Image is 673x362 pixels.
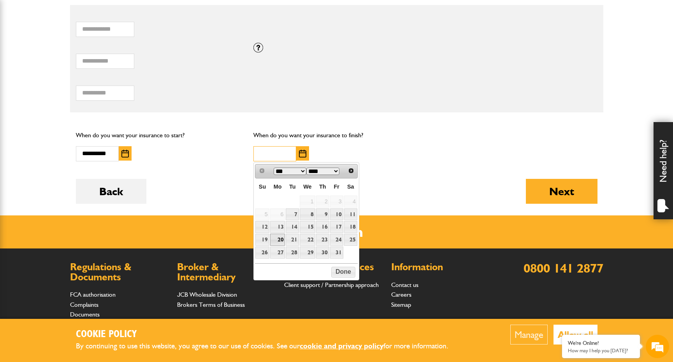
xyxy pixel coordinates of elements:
a: 17 [330,221,343,233]
div: We're Online! [568,340,634,346]
a: 25 [344,234,357,246]
a: JCB Wholesale Division [177,291,237,298]
a: 14 [286,221,299,233]
a: 23 [316,234,329,246]
a: FCA authorisation [70,291,116,298]
a: 12 [255,221,269,233]
img: Choose date [299,150,306,157]
button: Allow all [554,325,597,345]
span: Friday [334,184,339,190]
button: Manage [510,325,548,345]
a: Brokers Terms of Business [177,301,245,308]
a: 27 [270,247,285,259]
em: Start Chat [106,240,141,250]
input: Enter your phone number [10,118,142,135]
a: 31 [330,247,343,259]
a: 22 [300,234,315,246]
a: 11 [344,208,357,220]
a: 29 [300,247,315,259]
a: Documents [70,311,100,318]
p: How may I help you today? [568,348,634,353]
button: Next [526,179,597,204]
a: 18 [344,221,357,233]
span: Monday [274,184,282,190]
span: Thursday [319,184,326,190]
p: When do you want your insurance to start? [76,130,242,140]
h2: Cookie Policy [76,329,461,341]
img: d_20077148190_company_1631870298795_20077148190 [13,43,33,54]
a: 20 [270,234,285,246]
span: Tuesday [289,184,296,190]
span: Saturday [347,184,354,190]
a: Careers [391,291,411,298]
div: Need help? [654,122,673,219]
span: Wednesday [303,184,311,190]
a: Contact us [391,281,418,289]
button: Done [331,267,355,278]
a: Client support / Partnership approach [284,281,379,289]
a: Sitemap [391,301,411,308]
h2: Information [391,262,490,272]
a: Complaints [70,301,98,308]
p: By continuing to use this website, you agree to our use of cookies. See our for more information. [76,340,461,352]
p: When do you want your insurance to finish? [253,130,420,140]
input: Enter your last name [10,72,142,89]
a: 28 [286,247,299,259]
a: 26 [255,247,269,259]
a: Next [345,165,357,177]
button: Back [76,179,146,204]
span: Sunday [259,184,266,190]
span: Next [348,168,354,174]
a: 24 [330,234,343,246]
div: Chat with us now [40,44,131,54]
a: cookie and privacy policy [300,341,383,350]
a: 16 [316,221,329,233]
input: Enter your email address [10,95,142,112]
h2: Broker & Intermediary [177,262,276,282]
a: 0800 141 2877 [524,261,603,276]
a: 19 [255,234,269,246]
h2: Regulations & Documents [70,262,169,282]
a: 30 [316,247,329,259]
a: 13 [270,221,285,233]
a: 9 [316,208,329,220]
textarea: Type your message and hit 'Enter' [10,141,142,233]
div: Minimize live chat window [128,4,146,23]
a: 10 [330,208,343,220]
a: 7 [286,208,299,220]
a: 15 [300,221,315,233]
img: Choose date [121,150,129,157]
a: 21 [286,234,299,246]
a: 8 [300,208,315,220]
